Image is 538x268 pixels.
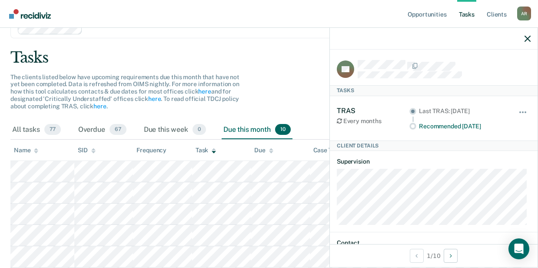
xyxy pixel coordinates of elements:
[10,121,63,140] div: All tasks
[14,147,38,154] div: Name
[517,7,531,20] button: Profile dropdown button
[337,239,531,247] dt: Contact
[330,244,538,267] div: 1 / 10
[193,124,206,135] span: 0
[93,103,106,110] a: here
[508,238,529,259] div: Open Intercom Messenger
[337,117,409,125] div: Every months
[275,124,291,135] span: 10
[330,85,538,96] div: Tasks
[10,74,239,110] span: The clients listed below have upcoming requirements due this month that have not yet been complet...
[110,124,126,135] span: 67
[330,141,538,151] div: Client Details
[419,123,506,130] div: Recommended [DATE]
[254,147,273,154] div: Due
[78,147,96,154] div: SID
[419,107,506,115] div: Last TRAS: [DATE]
[196,147,216,154] div: Task
[410,249,424,263] button: Previous Client
[142,121,208,140] div: Due this week
[44,124,61,135] span: 77
[222,121,292,140] div: Due this month
[9,9,51,19] img: Recidiviz
[76,121,128,140] div: Overdue
[517,7,531,20] div: A R
[337,158,531,165] dt: Supervision
[313,147,350,154] div: Case Type
[444,249,458,263] button: Next Client
[337,107,409,115] div: TRAS
[136,147,166,154] div: Frequency
[10,49,528,67] div: Tasks
[198,88,211,95] a: here
[148,95,161,102] a: here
